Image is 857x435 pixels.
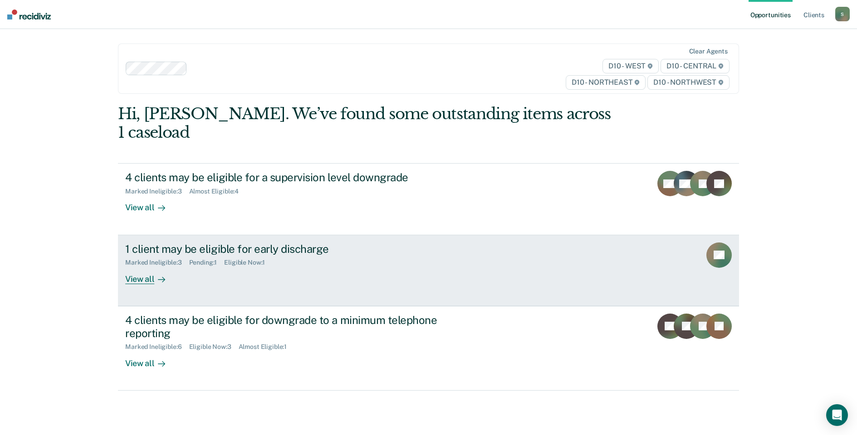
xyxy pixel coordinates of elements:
[125,266,176,284] div: View all
[125,195,176,213] div: View all
[224,259,272,266] div: Eligible Now : 1
[118,306,739,391] a: 4 clients may be eligible for downgrade to a minimum telephone reportingMarked Ineligible:6Eligib...
[835,7,850,21] button: S
[118,235,739,306] a: 1 client may be eligible for early dischargeMarked Ineligible:3Pending:1Eligible Now:1View all
[125,188,189,195] div: Marked Ineligible : 3
[125,314,444,340] div: 4 clients may be eligible for downgrade to a minimum telephone reporting
[661,59,730,73] span: D10 - CENTRAL
[689,48,728,55] div: Clear agents
[566,75,646,90] span: D10 - NORTHEAST
[239,343,294,351] div: Almost Eligible : 1
[125,242,444,256] div: 1 client may be eligible for early discharge
[189,343,239,351] div: Eligible Now : 3
[189,188,246,195] div: Almost Eligible : 4
[647,75,729,90] span: D10 - NORTHWEST
[125,343,189,351] div: Marked Ineligible : 6
[602,59,659,73] span: D10 - WEST
[125,171,444,184] div: 4 clients may be eligible for a supervision level downgrade
[118,163,739,235] a: 4 clients may be eligible for a supervision level downgradeMarked Ineligible:3Almost Eligible:4Vi...
[125,351,176,368] div: View all
[826,404,848,426] div: Open Intercom Messenger
[7,10,51,19] img: Recidiviz
[189,259,225,266] div: Pending : 1
[125,259,189,266] div: Marked Ineligible : 3
[118,105,615,142] div: Hi, [PERSON_NAME]. We’ve found some outstanding items across 1 caseload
